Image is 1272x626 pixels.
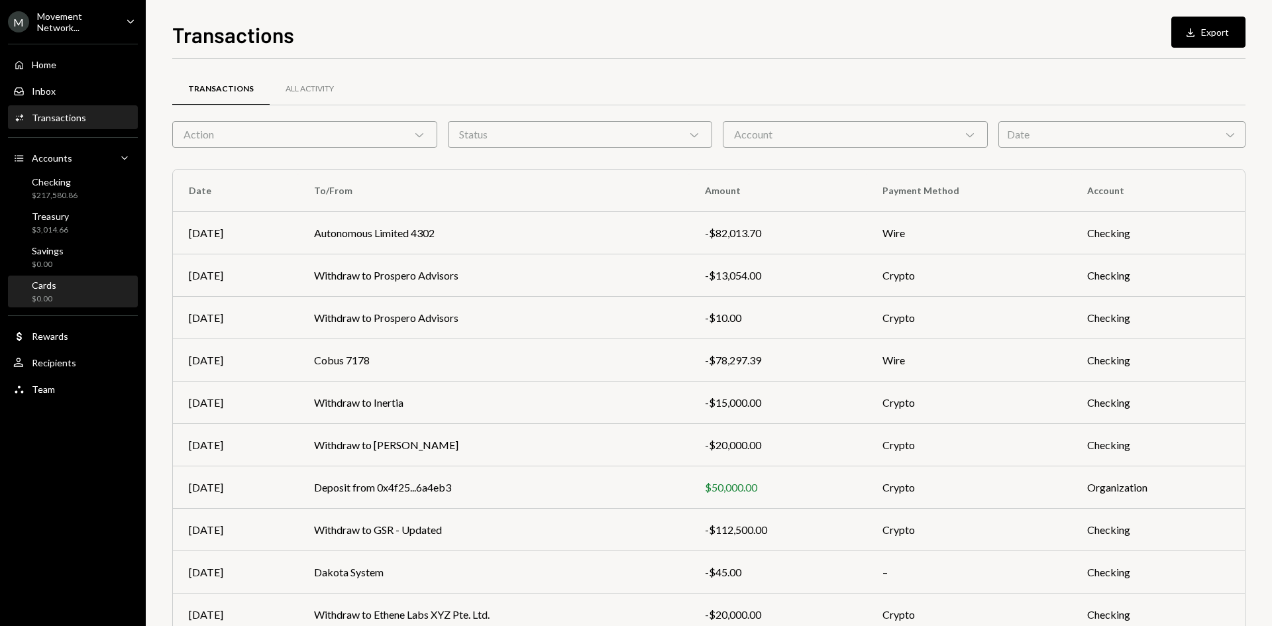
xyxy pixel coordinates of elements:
[705,522,851,538] div: -$112,500.00
[298,170,689,212] th: To/From
[448,121,713,148] div: Status
[298,466,689,509] td: Deposit from 0x4f25...6a4eb3
[189,268,282,284] div: [DATE]
[32,293,56,305] div: $0.00
[867,339,1071,382] td: Wire
[8,377,138,401] a: Team
[32,85,56,97] div: Inbox
[189,437,282,453] div: [DATE]
[298,551,689,594] td: Dakota System
[1071,212,1245,254] td: Checking
[189,564,282,580] div: [DATE]
[298,509,689,551] td: Withdraw to GSR - Updated
[172,72,270,106] a: Transactions
[32,176,78,187] div: Checking
[8,79,138,103] a: Inbox
[8,146,138,170] a: Accounts
[32,211,69,222] div: Treasury
[8,241,138,273] a: Savings$0.00
[867,170,1071,212] th: Payment Method
[705,225,851,241] div: -$82,013.70
[705,480,851,496] div: $50,000.00
[173,170,298,212] th: Date
[1071,466,1245,509] td: Organization
[1071,382,1245,424] td: Checking
[8,172,138,204] a: Checking$217,580.86
[270,72,350,106] a: All Activity
[189,225,282,241] div: [DATE]
[705,564,851,580] div: -$45.00
[298,382,689,424] td: Withdraw to Inertia
[705,310,851,326] div: -$10.00
[189,310,282,326] div: [DATE]
[8,11,29,32] div: M
[172,121,437,148] div: Action
[8,52,138,76] a: Home
[298,254,689,297] td: Withdraw to Prospero Advisors
[298,212,689,254] td: Autonomous Limited 4302
[32,384,55,395] div: Team
[189,480,282,496] div: [DATE]
[32,357,76,368] div: Recipients
[189,395,282,411] div: [DATE]
[867,551,1071,594] td: –
[8,350,138,374] a: Recipients
[867,212,1071,254] td: Wire
[705,607,851,623] div: -$20,000.00
[37,11,115,33] div: Movement Network...
[32,245,64,256] div: Savings
[1171,17,1245,48] button: Export
[298,339,689,382] td: Cobus 7178
[32,280,56,291] div: Cards
[867,382,1071,424] td: Crypto
[1071,551,1245,594] td: Checking
[705,268,851,284] div: -$13,054.00
[705,395,851,411] div: -$15,000.00
[189,522,282,538] div: [DATE]
[867,509,1071,551] td: Crypto
[1071,339,1245,382] td: Checking
[1071,297,1245,339] td: Checking
[189,352,282,368] div: [DATE]
[723,121,988,148] div: Account
[32,152,72,164] div: Accounts
[8,276,138,307] a: Cards$0.00
[705,437,851,453] div: -$20,000.00
[189,607,282,623] div: [DATE]
[1071,170,1245,212] th: Account
[998,121,1245,148] div: Date
[867,424,1071,466] td: Crypto
[172,21,294,48] h1: Transactions
[1071,509,1245,551] td: Checking
[689,170,867,212] th: Amount
[867,254,1071,297] td: Crypto
[8,324,138,348] a: Rewards
[32,331,68,342] div: Rewards
[867,466,1071,509] td: Crypto
[298,424,689,466] td: Withdraw to [PERSON_NAME]
[705,352,851,368] div: -$78,297.39
[32,59,56,70] div: Home
[298,297,689,339] td: Withdraw to Prospero Advisors
[286,83,334,95] div: All Activity
[867,297,1071,339] td: Crypto
[1071,424,1245,466] td: Checking
[8,105,138,129] a: Transactions
[32,112,86,123] div: Transactions
[188,83,254,95] div: Transactions
[1071,254,1245,297] td: Checking
[32,190,78,201] div: $217,580.86
[32,225,69,236] div: $3,014.66
[32,259,64,270] div: $0.00
[8,207,138,238] a: Treasury$3,014.66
